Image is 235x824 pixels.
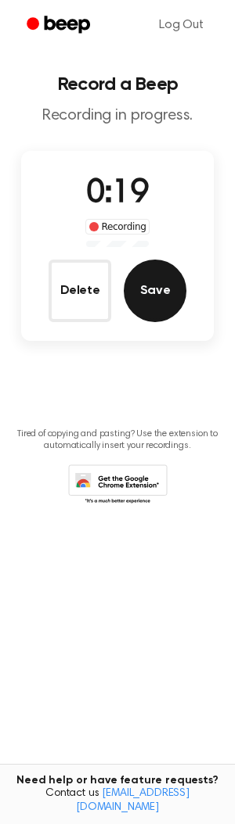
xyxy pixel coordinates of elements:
p: Tired of copying and pasting? Use the extension to automatically insert your recordings. [13,428,222,452]
a: Log Out [143,6,219,44]
p: Recording in progress. [13,106,222,126]
a: [EMAIL_ADDRESS][DOMAIN_NAME] [76,788,190,813]
div: Recording [85,219,150,235]
h1: Record a Beep [13,75,222,94]
span: 0:19 [86,177,149,210]
button: Delete Audio Record [49,260,111,322]
a: Beep [16,10,104,41]
button: Save Audio Record [124,260,186,322]
span: Contact us [9,787,226,815]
